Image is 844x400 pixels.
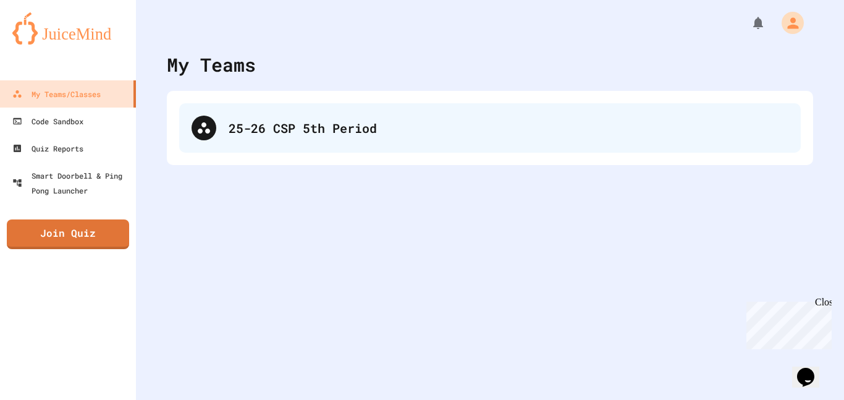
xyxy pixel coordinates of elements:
div: 25-26 CSP 5th Period [179,103,801,153]
div: Chat with us now!Close [5,5,85,79]
iframe: chat widget [741,297,832,349]
iframe: chat widget [792,351,832,388]
div: Code Sandbox [12,114,83,129]
div: Smart Doorbell & Ping Pong Launcher [12,168,131,198]
div: My Notifications [728,12,769,33]
div: My Account [769,9,807,37]
div: 25-26 CSP 5th Period [229,119,788,137]
div: My Teams/Classes [12,87,101,101]
img: logo-orange.svg [12,12,124,45]
div: Quiz Reports [12,141,83,156]
div: My Teams [167,51,256,79]
a: Join Quiz [7,219,129,249]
